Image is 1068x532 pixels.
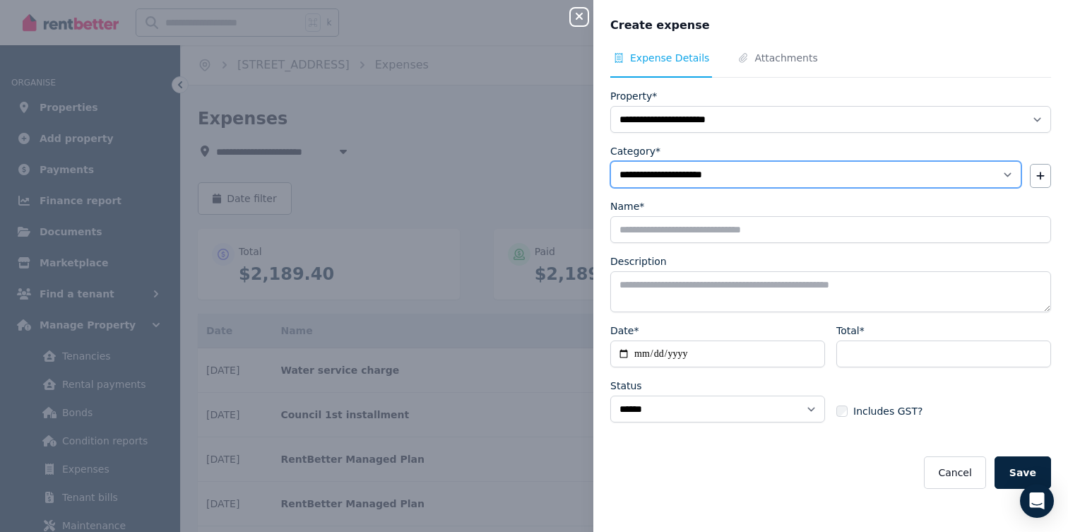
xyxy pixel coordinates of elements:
[630,51,709,65] span: Expense Details
[610,379,642,393] label: Status
[610,324,639,338] label: Date*
[610,89,657,103] label: Property*
[1020,484,1054,518] div: Open Intercom Messenger
[924,456,985,489] button: Cancel
[610,199,644,213] label: Name*
[853,404,922,418] span: Includes GST?
[836,406,848,417] input: Includes GST?
[995,456,1051,489] button: Save
[610,254,667,268] label: Description
[754,51,817,65] span: Attachments
[836,324,865,338] label: Total*
[610,51,1051,78] nav: Tabs
[610,17,710,34] span: Create expense
[610,144,660,158] label: Category*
